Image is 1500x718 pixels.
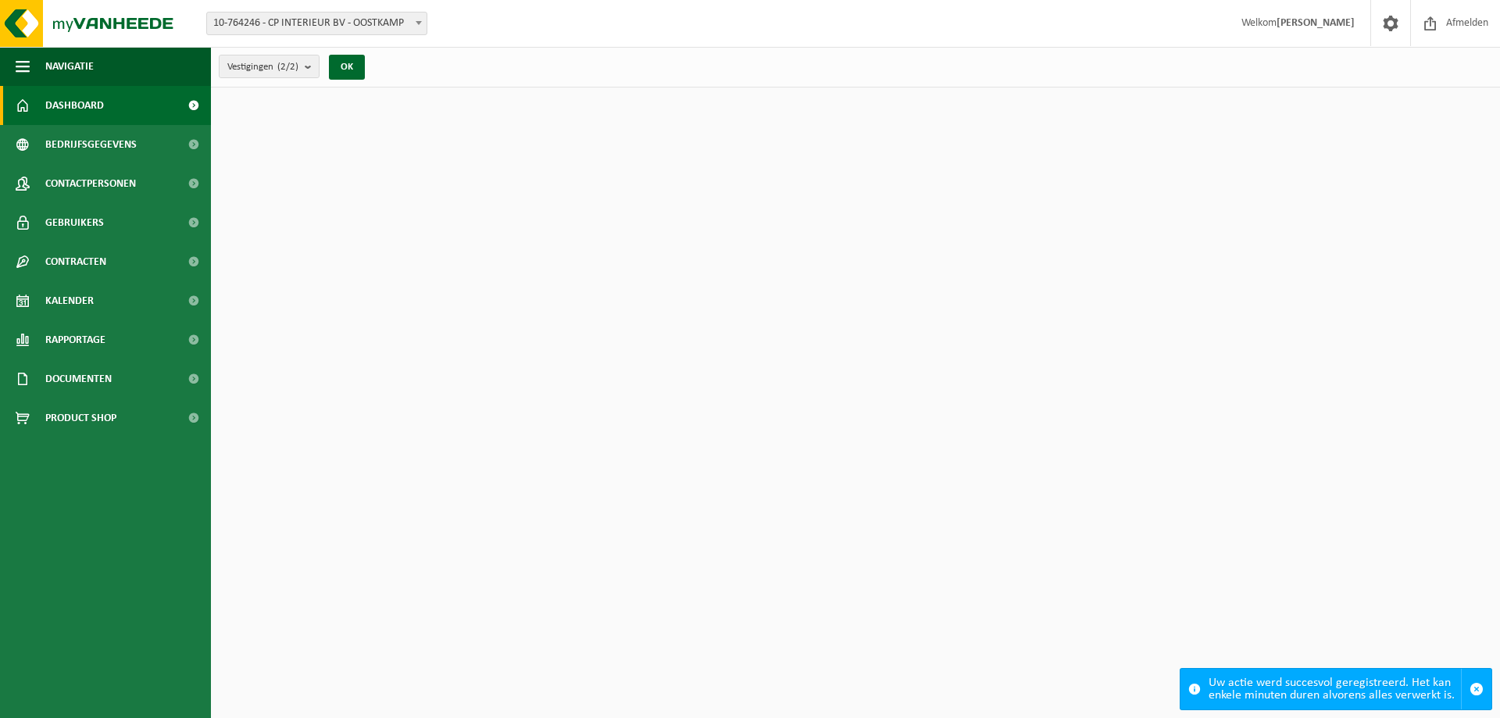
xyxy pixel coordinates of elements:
[45,242,106,281] span: Contracten
[45,164,136,203] span: Contactpersonen
[45,86,104,125] span: Dashboard
[206,12,427,35] span: 10-764246 - CP INTERIEUR BV - OOSTKAMP
[1277,17,1355,29] strong: [PERSON_NAME]
[329,55,365,80] button: OK
[45,359,112,398] span: Documenten
[45,281,94,320] span: Kalender
[227,55,298,79] span: Vestigingen
[207,13,427,34] span: 10-764246 - CP INTERIEUR BV - OOSTKAMP
[45,320,105,359] span: Rapportage
[45,47,94,86] span: Navigatie
[45,125,137,164] span: Bedrijfsgegevens
[1209,669,1461,709] div: Uw actie werd succesvol geregistreerd. Het kan enkele minuten duren alvorens alles verwerkt is.
[45,398,116,438] span: Product Shop
[45,203,104,242] span: Gebruikers
[277,62,298,72] count: (2/2)
[219,55,320,78] button: Vestigingen(2/2)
